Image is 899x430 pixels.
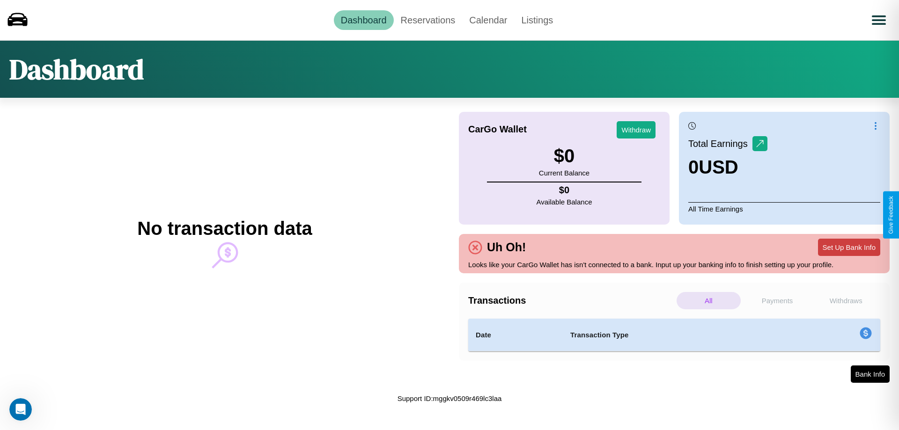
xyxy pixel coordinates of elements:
[539,146,590,167] h3: $ 0
[537,196,592,208] p: Available Balance
[888,196,894,234] div: Give Feedback
[482,241,531,254] h4: Uh Oh!
[468,258,880,271] p: Looks like your CarGo Wallet has isn't connected to a bank. Input up your banking info to finish ...
[476,329,555,341] h4: Date
[688,157,767,178] h3: 0 USD
[818,239,880,256] button: Set Up Bank Info
[688,202,880,215] p: All Time Earnings
[688,135,752,152] p: Total Earnings
[539,167,590,179] p: Current Balance
[814,292,878,309] p: Withdraws
[537,185,592,196] h4: $ 0
[570,329,783,341] h4: Transaction Type
[745,292,810,309] p: Payments
[468,295,674,306] h4: Transactions
[468,124,527,135] h4: CarGo Wallet
[394,10,463,30] a: Reservations
[866,7,892,33] button: Open menu
[9,398,32,421] iframe: Intercom live chat
[462,10,514,30] a: Calendar
[851,365,890,383] button: Bank Info
[677,292,741,309] p: All
[334,10,394,30] a: Dashboard
[617,121,656,138] button: Withdraw
[398,392,502,405] p: Support ID: mggkv0509r469lc3laa
[514,10,560,30] a: Listings
[137,218,312,239] h2: No transaction data
[9,50,144,88] h1: Dashboard
[468,319,880,351] table: simple table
